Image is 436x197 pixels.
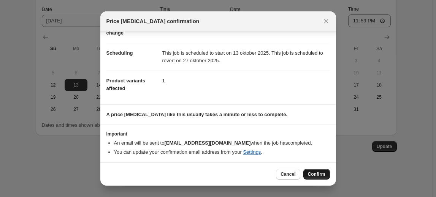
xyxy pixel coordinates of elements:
[164,140,251,146] b: [EMAIL_ADDRESS][DOMAIN_NAME]
[281,171,295,177] span: Cancel
[106,131,330,137] h3: Important
[114,148,330,156] li: You can update your confirmation email address from your .
[114,139,330,147] li: An email will be sent to when the job has completed .
[106,112,288,117] b: A price [MEDICAL_DATA] like this usually takes a minute or less to complete.
[321,16,331,27] button: Close
[106,78,146,91] span: Product variants affected
[106,50,133,56] span: Scheduling
[303,169,330,180] button: Confirm
[106,17,200,25] span: Price [MEDICAL_DATA] confirmation
[162,43,330,71] dd: This job is scheduled to start on 13 oktober 2025. This job is scheduled to revert on 27 oktober ...
[276,169,300,180] button: Cancel
[162,71,330,91] dd: 1
[308,171,325,177] span: Confirm
[243,149,261,155] a: Settings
